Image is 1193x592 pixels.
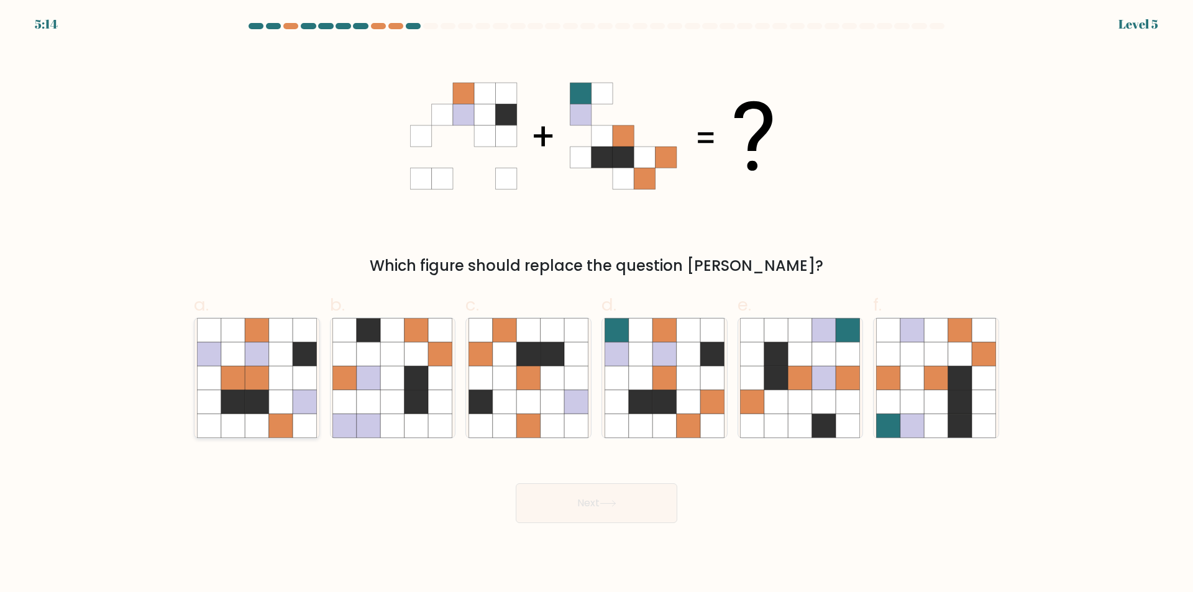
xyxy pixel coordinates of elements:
div: Level 5 [1118,15,1158,34]
span: e. [738,293,751,317]
button: Next [516,483,677,523]
span: d. [601,293,616,317]
span: b. [330,293,345,317]
div: Which figure should replace the question [PERSON_NAME]? [201,255,992,277]
span: c. [465,293,479,317]
span: f. [873,293,882,317]
div: 5:14 [35,15,58,34]
span: a. [194,293,209,317]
